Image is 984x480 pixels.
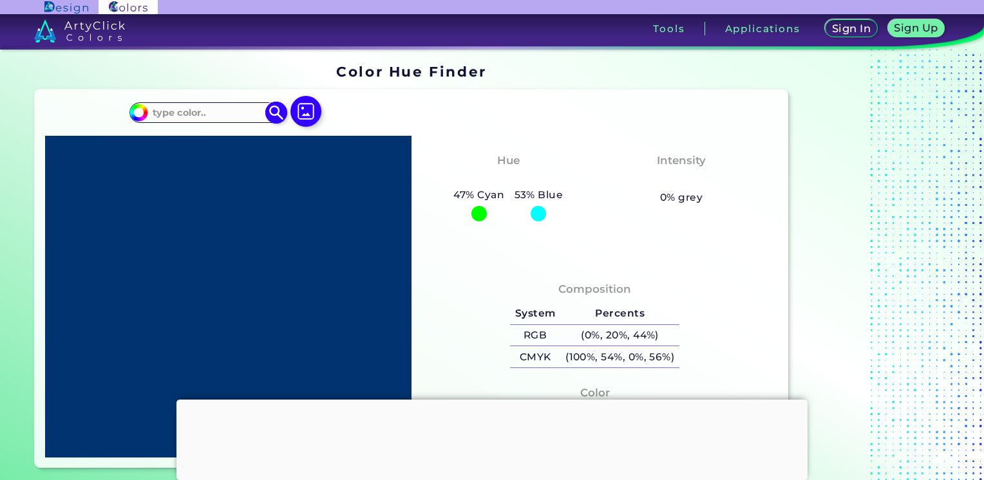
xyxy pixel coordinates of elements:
h5: Sign In [831,23,872,34]
img: logo_artyclick_colors_white.svg [34,19,125,42]
h5: Sign Up [893,23,939,33]
a: Sign Up [887,19,945,38]
img: icon picture [290,96,321,127]
h5: 0% grey [660,189,703,206]
h5: Percents [560,303,679,324]
input: type color.. [147,104,267,121]
h4: Composition [558,280,631,299]
h5: (0%, 20%, 44%) [560,325,679,346]
img: icon search [265,101,288,124]
img: ArtyClick Design logo [44,1,88,14]
a: Sign In [824,19,878,38]
h5: System [510,303,560,324]
h3: Vibrant [654,172,710,187]
iframe: Advertisement [793,59,954,473]
h1: Color Hue Finder [336,62,486,81]
h4: Color [580,383,610,402]
iframe: Advertisement [176,400,808,477]
h5: 47% Cyan [449,187,509,203]
h5: CMYK [510,346,560,367]
h4: Hue [497,151,520,170]
h5: RGB [510,325,560,346]
h3: Tools [653,24,685,33]
h5: (100%, 54%, 0%, 56%) [560,346,679,367]
h4: Intensity [657,151,706,170]
h3: Applications [725,24,800,33]
h5: 53% Blue [509,187,568,203]
h3: Cyan-Blue [472,172,545,187]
